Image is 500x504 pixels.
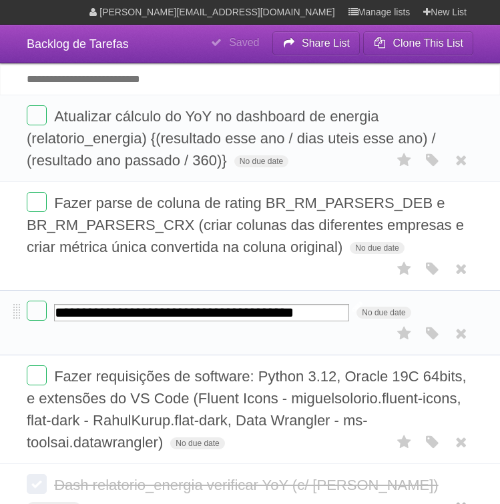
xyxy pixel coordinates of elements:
label: Done [27,365,47,385]
label: Star task [392,323,417,345]
span: No due date [350,242,404,254]
b: Clone This List [393,37,463,49]
span: No due date [356,307,411,319]
label: Done [27,192,47,212]
span: Atualizar cálculo do YoY no dashboard de energia (relatorio_energia) {(resultado esse ano / dias ... [27,108,436,169]
label: Done [27,301,47,321]
label: Done [27,105,47,125]
label: Star task [392,149,417,171]
b: Share List [302,37,350,49]
button: Clone This List [363,31,473,55]
span: Fazer parse de coluna de rating BR_RM_PARSERS_DEB e BR_RM_PARSERS_CRX (criar colunas das diferent... [27,195,464,255]
span: No due date [234,155,288,167]
span: Fazer requisições de software: Python 3.12, Oracle 19C 64bits, e extensões do VS Code (Fluent Ico... [27,368,467,451]
label: Done [27,474,47,494]
label: Star task [392,431,417,453]
span: Dash relatorio_energia verificar YoY (c/ [PERSON_NAME]) [54,477,442,493]
button: Share List [272,31,360,55]
label: Star task [392,258,417,280]
span: Backlog de Tarefas [27,37,129,51]
span: No due date [170,437,224,449]
b: Saved [229,37,259,48]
